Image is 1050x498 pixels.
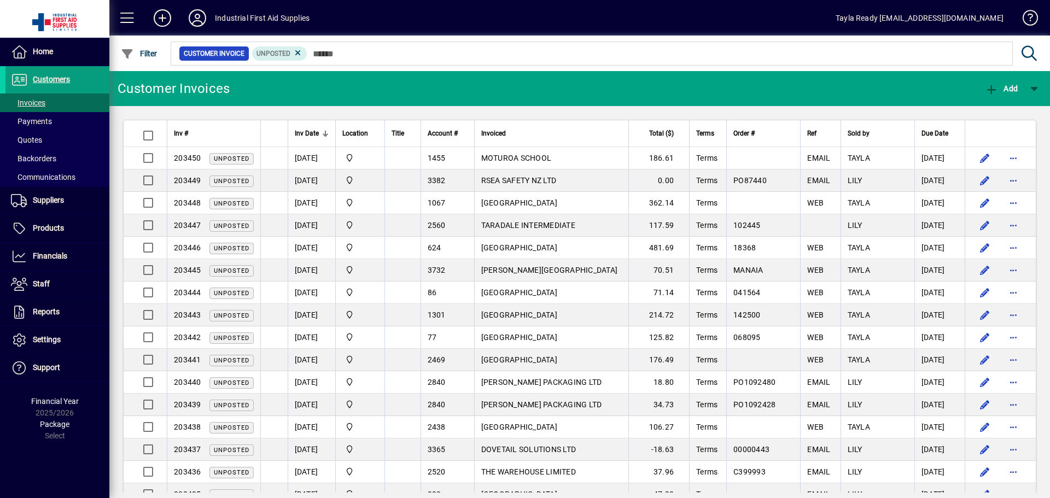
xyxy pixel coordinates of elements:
span: EMAIL [807,467,830,476]
span: Terms [696,423,717,431]
span: TAYLA [848,288,870,297]
span: Financials [33,251,67,260]
span: [PERSON_NAME] PACKAGING LTD [481,400,602,409]
span: Terms [696,154,717,162]
td: [DATE] [914,147,965,169]
span: 203439 [174,400,201,409]
span: 203444 [174,288,201,297]
td: [DATE] [914,237,965,259]
td: 362.14 [628,192,689,214]
button: More options [1005,149,1022,167]
span: 86 [428,288,437,297]
span: Quotes [11,136,42,144]
button: Add [145,8,180,28]
td: [DATE] [288,282,335,304]
span: 2560 [428,221,446,230]
span: LILY [848,176,862,185]
span: INDUSTRIAL FIRST AID SUPPLIES LTD [342,174,378,186]
span: PO1092480 [733,378,775,386]
div: Account # [428,127,468,139]
a: Home [5,38,109,66]
div: Sold by [848,127,908,139]
td: [DATE] [914,214,965,237]
span: Support [33,363,60,372]
span: 3382 [428,176,446,185]
span: Unposted [214,200,249,207]
td: [DATE] [914,259,965,282]
td: 106.27 [628,416,689,438]
span: 203438 [174,423,201,431]
span: Terms [696,467,717,476]
button: Edit [976,351,994,368]
span: DOVETAIL SOLUTIONS LTD [481,445,576,454]
span: INDUSTRIAL FIRST AID SUPPLIES LTD [342,309,378,321]
button: Edit [976,239,994,256]
td: 214.72 [628,304,689,326]
button: More options [1005,172,1022,189]
td: 481.69 [628,237,689,259]
span: 203448 [174,198,201,207]
span: 2520 [428,467,446,476]
mat-chip: Customer Invoice Status: Unposted [252,46,307,61]
button: More options [1005,284,1022,301]
td: [DATE] [914,394,965,416]
button: Edit [976,149,994,167]
span: [PERSON_NAME][GEOGRAPHIC_DATA] [481,266,618,274]
span: Customers [33,75,70,84]
span: [GEOGRAPHIC_DATA] [481,288,557,297]
span: 203443 [174,310,201,319]
span: Unposted [214,447,249,454]
span: 142500 [733,310,761,319]
button: More options [1005,351,1022,368]
td: [DATE] [914,304,965,326]
span: 3365 [428,445,446,454]
a: Reports [5,298,109,326]
span: INDUSTRIAL FIRST AID SUPPLIES LTD [342,219,378,231]
span: Suppliers [33,196,64,204]
a: Knowledge Base [1014,2,1036,38]
td: [DATE] [288,416,335,438]
button: More options [1005,373,1022,391]
div: Industrial First Aid Supplies [215,9,310,27]
td: [DATE] [288,192,335,214]
span: Unposted [256,50,290,57]
span: Terms [696,127,714,139]
button: Profile [180,8,215,28]
span: INDUSTRIAL FIRST AID SUPPLIES LTD [342,242,378,254]
span: Terms [696,378,717,386]
span: Unposted [214,245,249,252]
span: TAYLA [848,355,870,364]
a: Financials [5,243,109,270]
td: -18.63 [628,438,689,461]
span: Settings [33,335,61,344]
span: Financial Year [31,397,79,406]
span: [GEOGRAPHIC_DATA] [481,243,557,252]
div: Ref [807,127,833,139]
button: Edit [976,329,994,346]
td: 71.14 [628,282,689,304]
td: [DATE] [288,461,335,483]
span: Unposted [214,222,249,230]
span: Inv # [174,127,188,139]
button: Edit [976,306,994,324]
button: More options [1005,441,1022,458]
div: Location [342,127,378,139]
span: [GEOGRAPHIC_DATA] [481,198,557,207]
span: Unposted [214,402,249,409]
a: Quotes [5,131,109,149]
span: Total ($) [649,127,674,139]
td: 117.59 [628,214,689,237]
span: Terms [696,445,717,454]
td: [DATE] [288,326,335,349]
td: [DATE] [288,237,335,259]
span: INDUSTRIAL FIRST AID SUPPLIES LTD [342,399,378,411]
span: [GEOGRAPHIC_DATA] [481,333,557,342]
span: 2438 [428,423,446,431]
span: Location [342,127,368,139]
td: [DATE] [288,371,335,394]
span: Invoices [11,98,45,107]
td: 176.49 [628,349,689,371]
button: More options [1005,306,1022,324]
a: Invoices [5,93,109,112]
span: 77 [428,333,437,342]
